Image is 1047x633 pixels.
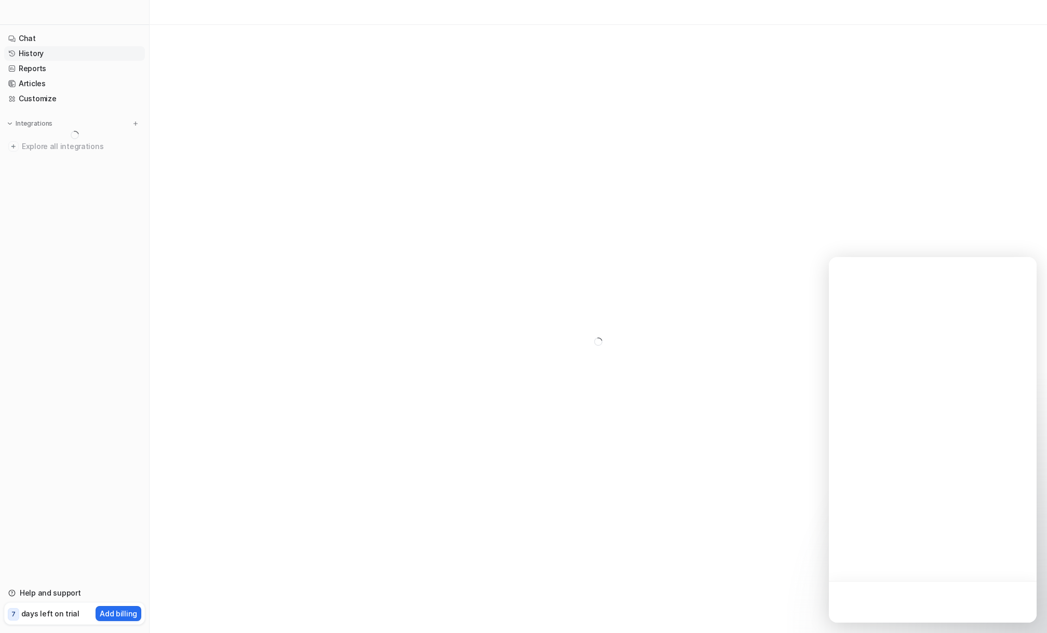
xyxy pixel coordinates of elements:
span: Explore all integrations [22,138,141,155]
a: Explore all integrations [4,139,145,154]
a: Reports [4,61,145,76]
a: Customize [4,91,145,106]
p: Integrations [16,119,52,128]
a: Help and support [4,586,145,600]
button: Add billing [96,606,141,621]
img: menu_add.svg [132,120,139,127]
a: History [4,46,145,61]
p: days left on trial [21,608,79,619]
img: explore all integrations [8,141,19,152]
img: expand menu [6,120,14,127]
a: Chat [4,31,145,46]
p: 7 [11,610,16,619]
a: Articles [4,76,145,91]
p: Add billing [100,608,137,619]
button: Integrations [4,118,56,129]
